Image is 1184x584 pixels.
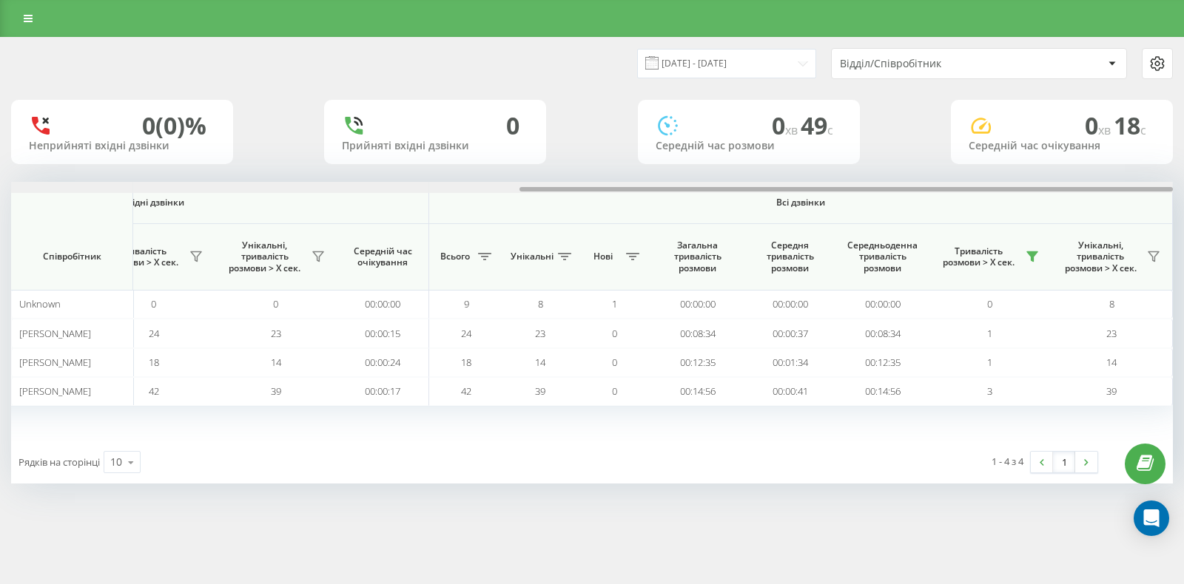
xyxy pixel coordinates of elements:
[151,297,156,310] span: 0
[836,348,929,377] td: 00:12:35
[744,319,836,347] td: 00:00:37
[337,377,429,406] td: 00:00:17
[273,297,278,310] span: 0
[785,122,801,138] span: хв
[348,245,417,268] span: Середній час очікування
[437,251,474,262] span: Всього
[651,290,744,319] td: 00:00:00
[337,348,429,377] td: 00:00:24
[755,240,825,274] span: Середня тривалість розмови
[1134,500,1169,536] div: Open Intercom Messenger
[1114,109,1146,141] span: 18
[342,140,528,152] div: Прийняті вхідні дзвінки
[836,290,929,319] td: 00:00:00
[987,356,992,369] span: 1
[992,454,1023,469] div: 1 - 4 з 4
[24,251,120,262] span: Співробітник
[1106,327,1117,340] span: 23
[1106,384,1117,398] span: 39
[18,455,100,469] span: Рядків на сторінці
[538,297,543,310] span: 8
[847,240,918,274] span: Середньоденна тривалість розмови
[772,109,801,141] span: 0
[827,122,833,138] span: c
[744,290,836,319] td: 00:00:00
[535,384,545,398] span: 39
[271,384,281,398] span: 39
[19,297,61,310] span: Unknown
[612,384,617,398] span: 0
[19,356,91,369] span: [PERSON_NAME]
[987,297,992,310] span: 0
[271,327,281,340] span: 23
[1106,356,1117,369] span: 14
[612,356,617,369] span: 0
[149,356,159,369] span: 18
[461,327,471,340] span: 24
[337,319,429,347] td: 00:00:15
[110,455,122,469] div: 10
[461,356,471,369] span: 18
[836,377,929,406] td: 00:14:56
[19,327,91,340] span: [PERSON_NAME]
[473,197,1128,208] span: Всі дзвінки
[651,319,744,347] td: 00:08:34
[656,140,842,152] div: Середній час розмови
[506,112,519,140] div: 0
[464,297,469,310] span: 9
[1098,122,1114,138] span: хв
[744,348,836,377] td: 00:01:34
[222,240,307,274] span: Унікальні, тривалість розмови > Х сек.
[149,327,159,340] span: 24
[29,140,215,152] div: Неприйняті вхідні дзвінки
[836,319,929,347] td: 00:08:34
[337,290,429,319] td: 00:00:00
[1058,240,1143,274] span: Унікальні, тривалість розмови > Х сек.
[936,245,1021,268] span: Тривалість розмови > Х сек.
[149,384,159,398] span: 42
[19,384,91,398] span: [PERSON_NAME]
[511,251,554,262] span: Унікальні
[461,384,471,398] span: 42
[1140,122,1146,138] span: c
[100,245,185,268] span: Тривалість розмови > Х сек.
[840,58,1017,70] div: Відділ/Співробітник
[1085,109,1114,141] span: 0
[271,356,281,369] span: 14
[987,327,992,340] span: 1
[801,109,833,141] span: 49
[744,377,836,406] td: 00:00:41
[662,240,733,274] span: Загальна тривалість розмови
[535,356,545,369] span: 14
[612,297,617,310] span: 1
[651,377,744,406] td: 00:14:56
[535,327,545,340] span: 23
[612,327,617,340] span: 0
[1109,297,1114,310] span: 8
[651,348,744,377] td: 00:12:35
[1053,452,1075,472] a: 1
[585,251,622,262] span: Нові
[142,112,206,140] div: 0 (0)%
[969,140,1155,152] div: Середній час очікування
[987,384,992,398] span: 3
